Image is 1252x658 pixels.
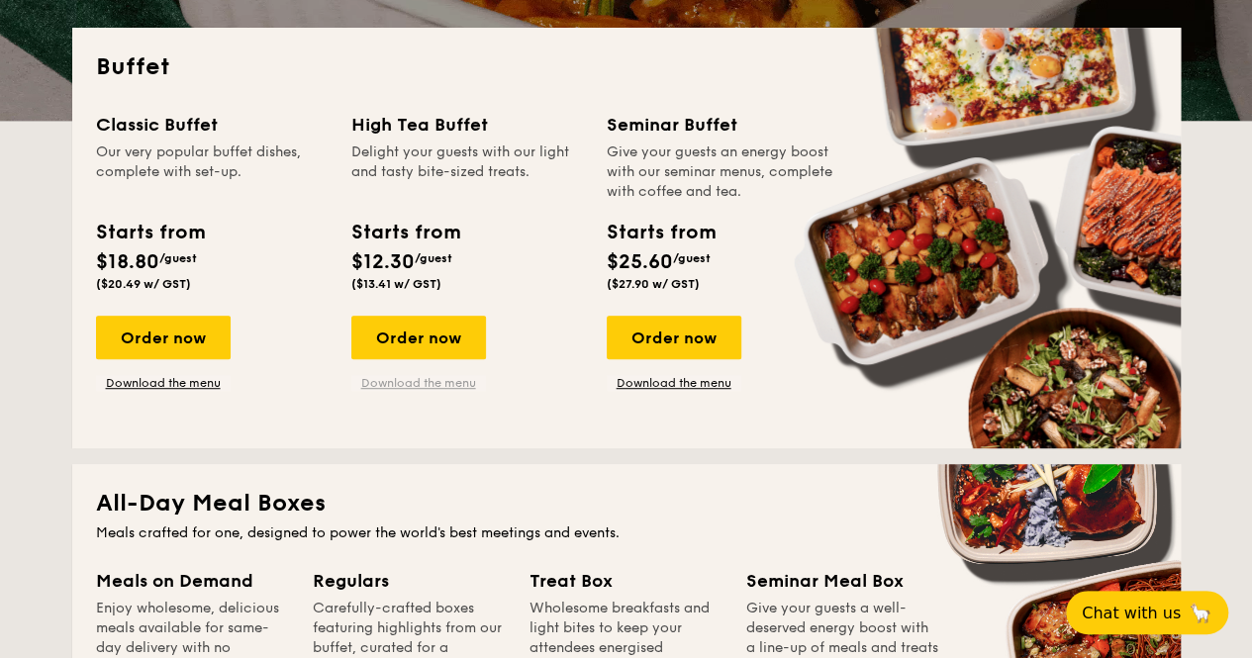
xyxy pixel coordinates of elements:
div: Classic Buffet [96,111,328,139]
div: Seminar Meal Box [746,567,939,595]
div: Regulars [313,567,506,595]
a: Download the menu [96,375,231,391]
div: Starts from [351,218,459,247]
div: Order now [96,316,231,359]
div: Delight your guests with our light and tasty bite-sized treats. [351,142,583,202]
button: Chat with us🦙 [1066,591,1228,634]
a: Download the menu [607,375,741,391]
div: Starts from [96,218,204,247]
span: ($20.49 w/ GST) [96,277,191,291]
span: /guest [673,251,711,265]
div: Order now [351,316,486,359]
span: /guest [159,251,197,265]
span: /guest [415,251,452,265]
div: High Tea Buffet [351,111,583,139]
span: $25.60 [607,250,673,274]
div: Treat Box [530,567,722,595]
div: Seminar Buffet [607,111,838,139]
h2: All-Day Meal Boxes [96,488,1157,519]
div: Starts from [607,218,715,247]
span: 🦙 [1189,602,1212,624]
div: Our very popular buffet dishes, complete with set-up. [96,142,328,202]
span: Chat with us [1082,604,1181,622]
span: $12.30 [351,250,415,274]
span: ($13.41 w/ GST) [351,277,441,291]
span: $18.80 [96,250,159,274]
div: Meals on Demand [96,567,289,595]
span: ($27.90 w/ GST) [607,277,700,291]
a: Download the menu [351,375,486,391]
div: Give your guests an energy boost with our seminar menus, complete with coffee and tea. [607,142,838,202]
div: Meals crafted for one, designed to power the world's best meetings and events. [96,523,1157,543]
h2: Buffet [96,51,1157,83]
div: Order now [607,316,741,359]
